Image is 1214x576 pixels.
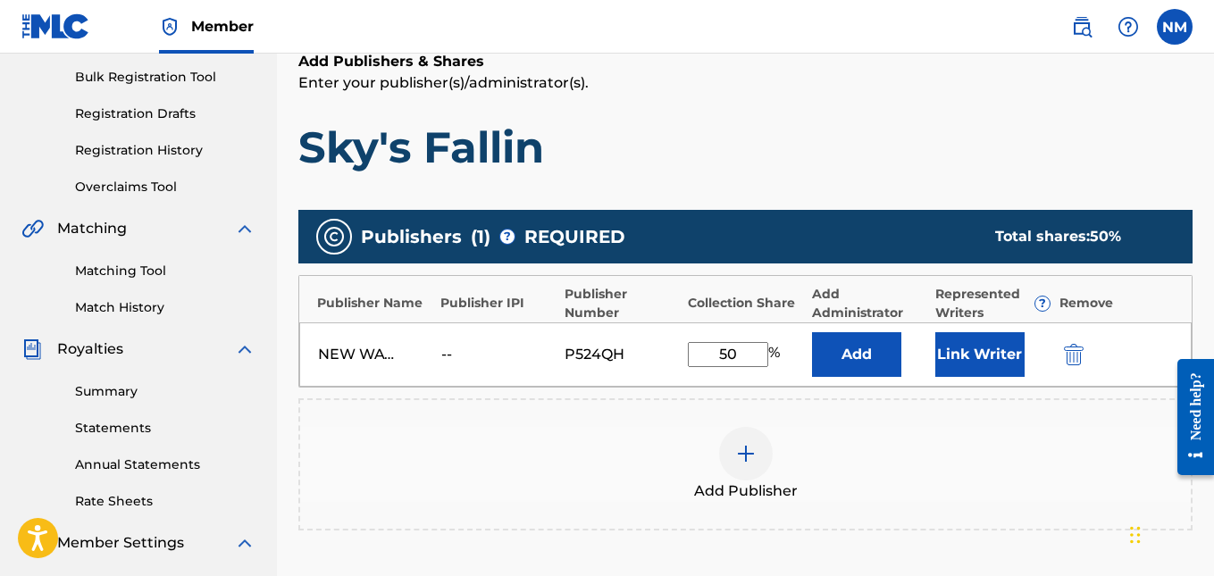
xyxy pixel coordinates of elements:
img: MLC Logo [21,13,90,39]
a: Rate Sheets [75,492,255,511]
img: expand [234,338,255,360]
a: Registration History [75,141,255,160]
a: Bulk Registration Tool [75,68,255,87]
span: ? [1035,296,1050,311]
span: ? [500,230,515,244]
a: Matching Tool [75,262,255,280]
div: Total shares: [995,226,1157,247]
img: expand [234,532,255,554]
img: help [1118,16,1139,38]
h1: Sky's Fallin [298,121,1193,174]
span: % [768,342,784,367]
h6: Add Publishers & Shares [298,51,1193,72]
img: Matching [21,218,44,239]
span: Add Publisher [694,480,798,502]
span: Matching [57,218,127,239]
div: Publisher IPI [440,294,555,313]
img: publishers [323,226,345,247]
iframe: Resource Center [1164,346,1214,489]
span: Royalties [57,338,123,360]
a: Registration Drafts [75,104,255,123]
div: Represented Writers [935,285,1050,322]
span: 50 % [1090,228,1121,245]
div: Publisher Name [317,294,431,313]
button: Add [812,332,901,377]
div: Remove [1059,294,1174,313]
iframe: Chat Widget [1125,490,1214,576]
div: User Menu [1157,9,1193,45]
span: REQUIRED [524,223,625,250]
span: ( 1 ) [471,223,490,250]
img: add [735,443,757,464]
div: Collection Share [688,294,802,313]
p: Enter your publisher(s)/administrator(s). [298,72,1193,94]
img: Royalties [21,338,43,360]
a: Match History [75,298,255,317]
a: Overclaims Tool [75,178,255,196]
span: Member [191,16,254,37]
img: 12a2ab48e56ec057fbd8.svg [1064,344,1084,365]
button: Link Writer [935,332,1025,377]
div: Drag [1130,508,1141,562]
div: Publisher Number [565,285,679,322]
a: Annual Statements [75,455,255,474]
a: Public Search [1064,9,1100,45]
img: expand [234,218,255,239]
span: Publishers [361,223,462,250]
img: Top Rightsholder [159,16,180,38]
a: Statements [75,419,255,438]
img: search [1071,16,1093,38]
span: Member Settings [57,532,184,554]
div: Help [1110,9,1146,45]
a: Summary [75,382,255,401]
div: Add Administrator [812,285,926,322]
